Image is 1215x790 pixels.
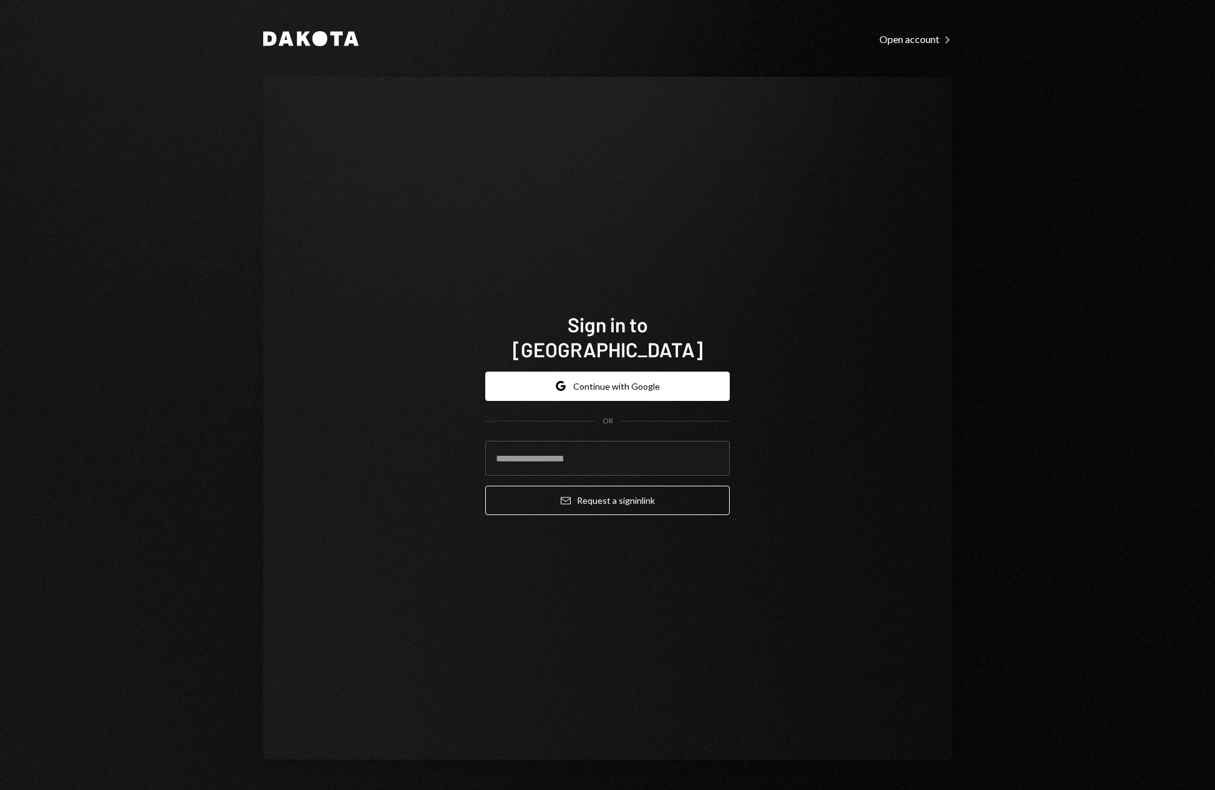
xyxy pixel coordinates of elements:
[603,416,613,426] div: OR
[485,372,730,401] button: Continue with Google
[879,32,952,46] a: Open account
[879,33,952,46] div: Open account
[485,486,730,515] button: Request a signinlink
[485,312,730,362] h1: Sign in to [GEOGRAPHIC_DATA]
